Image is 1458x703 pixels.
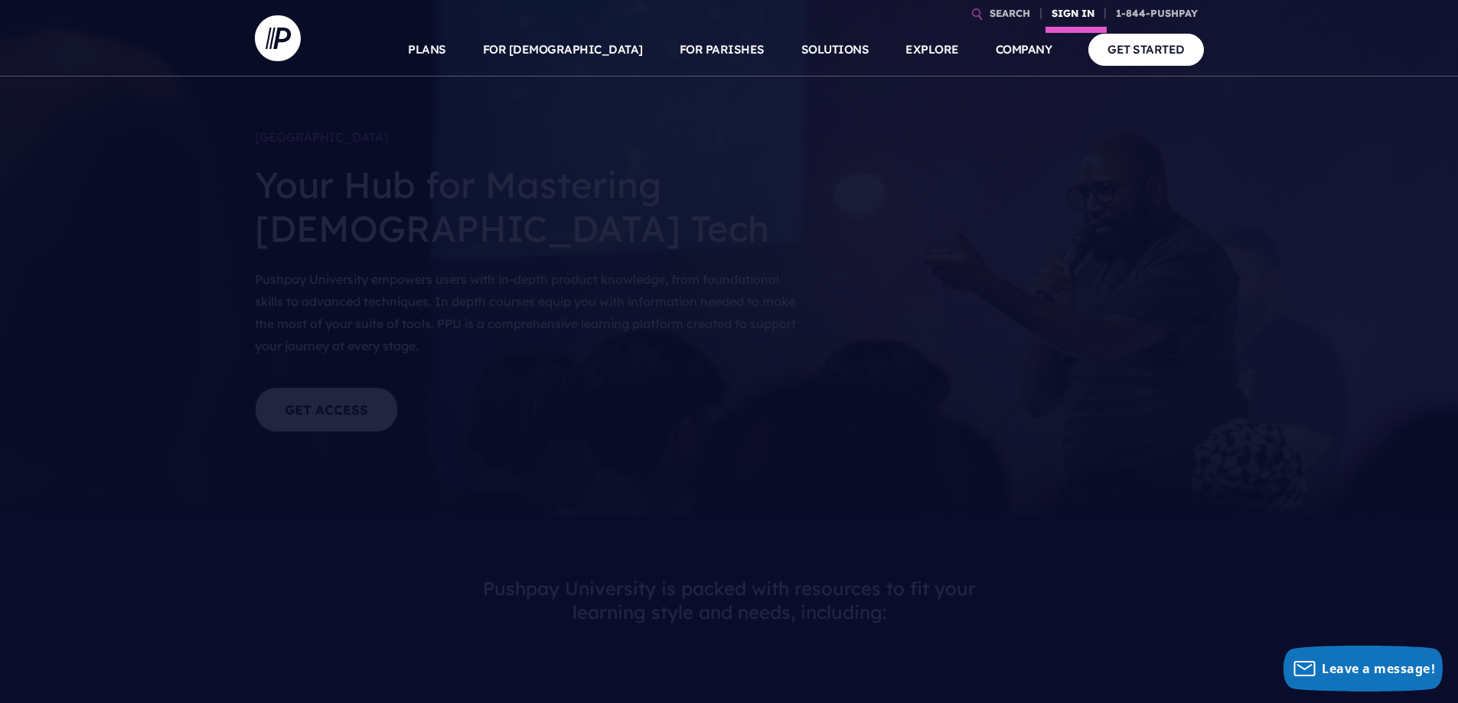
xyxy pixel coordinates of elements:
[408,23,446,76] a: PLANS
[801,23,869,76] a: SOLUTIONS
[1088,34,1204,65] a: GET STARTED
[905,23,959,76] a: EXPLORE
[1322,660,1435,677] span: Leave a message!
[1283,646,1443,692] button: Leave a message!
[680,23,765,76] a: FOR PARISHES
[483,23,643,76] a: FOR [DEMOGRAPHIC_DATA]
[996,23,1052,76] a: COMPANY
